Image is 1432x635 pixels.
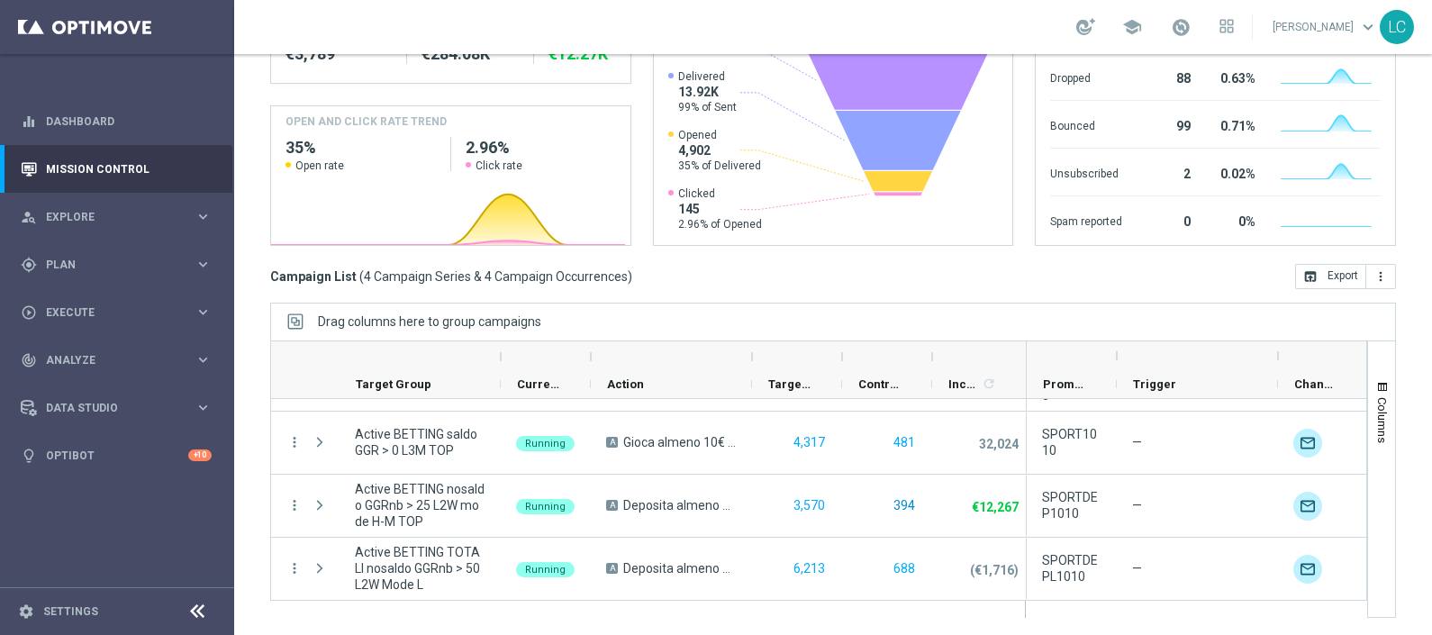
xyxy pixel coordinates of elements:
h2: 2.96% [466,137,616,159]
span: SPORT1010 [1042,426,1101,458]
button: more_vert [286,560,303,576]
div: Explore [21,209,195,225]
span: 4,902 [678,142,761,159]
span: Delivered [678,69,737,84]
span: 99% of Sent [678,100,737,114]
div: Analyze [21,352,195,368]
div: Data Studio [21,400,195,416]
div: Unsubscribed [1050,158,1122,186]
h4: OPEN AND CLICK RATE TREND [285,113,447,130]
a: Mission Control [46,145,212,193]
div: Optibot [21,431,212,479]
div: Execute [21,304,195,321]
span: Data Studio [46,403,195,413]
span: ( [359,268,364,285]
span: Execute [46,307,195,318]
span: keyboard_arrow_down [1358,17,1378,37]
span: 4 Campaign Series & 4 Campaign Occurrences [364,268,628,285]
span: Active BETTING TOTALI nosaldo GGRnb > 50 L2W Mode L [355,544,485,593]
div: Bounced [1050,110,1122,139]
button: 394 [892,494,917,517]
i: keyboard_arrow_right [195,208,212,225]
p: 32,024 [979,436,1019,452]
span: Calculate column [979,374,996,394]
span: Active BETTING nosaldo GGRnb > 25 L2W mode H-M TOP [355,481,485,530]
button: equalizer Dashboard [20,114,213,129]
div: play_circle_outline Execute keyboard_arrow_right [20,305,213,320]
div: 0% [1212,205,1255,234]
span: ) [628,268,632,285]
span: Deposita almeno 30 per ricevere 2€ freebet , deposita almeno 60€per ricevere 5€ freebet, deposita... [623,497,737,513]
span: Open rate [295,159,344,173]
span: — [1132,498,1142,513]
button: more_vert [1366,264,1396,289]
span: Running [525,501,566,513]
span: Action [607,377,644,391]
span: school [1122,17,1142,37]
p: (€1,716) [970,562,1019,578]
button: more_vert [286,434,303,450]
span: 35% of Delivered [678,159,761,173]
div: Dashboard [21,97,212,145]
span: Deposita almeno 15 per 2€ freebet, deposita almeno 25€ per 5€ freebet QEL 5 [623,560,737,576]
span: Gioca almeno 10€ con quota e legatura di almeno 5 per cb perso 15% fino a 20€ spend qel 5 [623,434,737,450]
span: Columns [1375,397,1390,443]
i: play_circle_outline [21,304,37,321]
a: Dashboard [46,97,212,145]
div: 2 [1144,158,1191,186]
span: Running [525,564,566,576]
div: Press SPACE to select this row. [271,475,1027,538]
div: 0.63% [1212,62,1255,91]
div: LC [1380,10,1414,44]
i: keyboard_arrow_right [195,399,212,416]
button: 6,213 [792,558,827,580]
button: person_search Explore keyboard_arrow_right [20,210,213,224]
colored-tag: Running [516,497,575,514]
span: Channel [1294,377,1337,391]
span: Promotions [1043,377,1086,391]
div: 0.02% [1212,158,1255,186]
div: 88 [1144,62,1191,91]
span: — [1132,435,1142,449]
button: more_vert [286,497,303,513]
button: Mission Control [20,162,213,177]
span: Explore [46,212,195,222]
button: 688 [892,558,917,580]
div: +10 [188,449,212,461]
i: open_in_browser [1303,269,1318,284]
div: 0.71% [1212,110,1255,139]
span: SPORTDEP1010 [1042,489,1101,522]
div: Mission Control [21,145,212,193]
colored-tag: Running [516,560,575,577]
img: Optimail [1293,555,1322,584]
span: Analyze [46,355,195,366]
div: Dropped [1050,62,1122,91]
i: lightbulb [21,448,37,464]
span: Drag columns here to group campaigns [318,314,541,329]
div: Optimail [1293,492,1322,521]
multiple-options-button: Export to CSV [1295,268,1396,283]
div: 0 [1144,205,1191,234]
p: €12,267 [972,499,1019,515]
i: keyboard_arrow_right [195,351,212,368]
span: Clicked [678,186,762,201]
i: person_search [21,209,37,225]
span: Plan [46,259,195,270]
button: Data Studio keyboard_arrow_right [20,401,213,415]
i: settings [18,603,34,620]
i: track_changes [21,352,37,368]
i: keyboard_arrow_right [195,304,212,321]
button: lightbulb Optibot +10 [20,449,213,463]
span: Running [525,438,566,449]
a: Optibot [46,431,188,479]
h3: Campaign List [270,268,632,285]
button: 3,570 [792,494,827,517]
div: Row Groups [318,314,541,329]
